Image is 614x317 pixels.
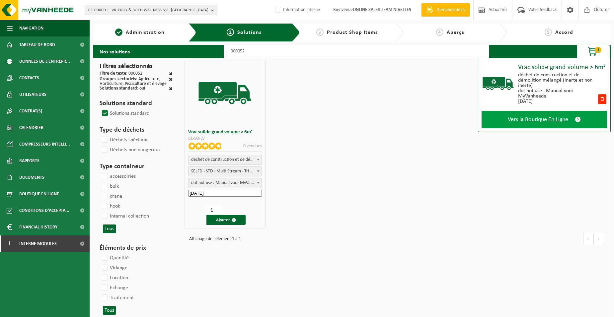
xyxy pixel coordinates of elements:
[19,235,57,252] span: Interne modules
[115,29,122,36] span: 1
[510,29,607,36] a: 5Accord
[19,202,69,219] span: Conditions d'accepta...
[100,86,145,92] div: : oui
[545,29,552,36] span: 5
[327,30,378,35] span: Product Shop Items
[274,5,320,15] label: Information interne
[19,219,57,235] span: Financial History
[206,205,223,215] input: 1
[407,29,494,36] a: 4Aperçu
[518,64,607,71] div: Vrac solide grand volume > 6m³
[189,167,261,176] span: SELFD - STD - Multi Stream - Trtmt/wu (SP-M-000052)
[197,65,253,121] img: BL-SO-LV
[101,108,149,118] label: Solutions standard
[189,178,261,188] span: dot not use : Manual voor MyVanheede
[19,169,44,186] span: Documents
[518,72,597,88] div: déchet de construction et de démolition mélangé (inerte et non inerte)
[201,29,287,36] a: 2Solutions
[482,67,515,100] img: BL-SO-LV
[85,5,217,15] button: 01-000001 - VILLEROY & BOCH WELLNESS NV - [GEOGRAPHIC_DATA]
[103,306,116,315] button: Tous
[19,86,46,103] span: Utilisateurs
[595,47,601,53] span: 1
[19,153,39,169] span: Rapports
[237,30,262,35] span: Solutions
[316,29,324,36] span: 3
[19,70,39,86] span: Contacts
[447,30,465,35] span: Aperçu
[482,111,607,128] a: Vers la Boutique En Ligne
[100,243,173,253] h3: Éléments de prix
[101,191,122,201] label: crane
[101,201,120,211] label: hook
[303,29,390,36] a: 3Product Shop Items
[508,116,568,123] span: Vers la Boutique En Ligne
[243,143,262,150] p: 0 vendues
[435,7,467,13] span: Demande devis
[100,71,126,76] span: Filtre de texte
[100,98,173,108] h3: Solutions standard
[189,155,261,164] span: déchet de construction et de démolition mélangé (inerte et non inerte)
[186,233,241,245] div: Affichage de l'élément 1 à 1
[577,45,610,58] button: 1
[101,273,128,283] label: Location
[206,215,246,225] button: Ajouter
[188,190,262,197] input: Date de début
[101,263,127,273] label: Vidange
[227,29,234,36] span: 2
[7,235,13,252] span: I
[96,29,183,36] a: 1Administration
[100,71,142,77] div: : 000052
[19,186,59,202] span: Boutique en ligne
[101,293,134,303] label: Traitement
[101,211,149,221] label: internal collection
[19,103,42,119] span: Contrat(s)
[19,136,70,153] span: Compresseurs intelli...
[19,36,55,53] span: Tableau de bord
[188,130,262,135] h3: Vrac solide grand volume > 6m³
[101,145,161,155] label: Déchets non dangereux
[518,99,597,104] div: [DATE]
[188,166,262,176] span: SELFD - STD - Multi Stream - Trtmt/wu (SP-M-000052)
[93,45,136,58] h2: Nos solutions
[518,88,597,99] div: dot not use : Manual voor MyVanheede
[100,86,137,91] span: Solutions standard
[88,5,208,15] span: 01-000001 - VILLEROY & BOCH WELLNESS NV - [GEOGRAPHIC_DATA]
[101,253,129,263] label: Quantité
[100,125,173,135] h3: Type de déchets
[353,7,411,12] strong: ONLINE SALES TEAM NIVELLES
[126,30,165,35] span: Administration
[100,77,169,86] div: : Agriculture, Horticulture, Pisciculture et élevage
[101,283,128,293] label: Echange
[100,161,173,171] h3: Type containeur
[188,136,262,141] div: BL-SO-LV
[421,3,470,17] a: Demande devis
[101,181,119,191] label: bulk
[101,135,147,145] label: Déchets spéciaux
[19,53,70,70] span: Données de l'entrepr...
[436,29,443,36] span: 4
[103,224,116,233] button: Tous
[188,155,262,165] span: déchet de construction et de démolition mélangé (inerte et non inerte)
[188,178,262,188] span: dot not use : Manual voor MyVanheede
[19,119,43,136] span: Calendrier
[101,171,136,181] label: accessoiries
[100,77,136,82] span: Groupes sectoriels
[19,20,43,36] span: Navigation
[555,30,573,35] span: Accord
[224,45,489,58] input: Chercher
[100,61,173,71] h3: Filtres sélectionnés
